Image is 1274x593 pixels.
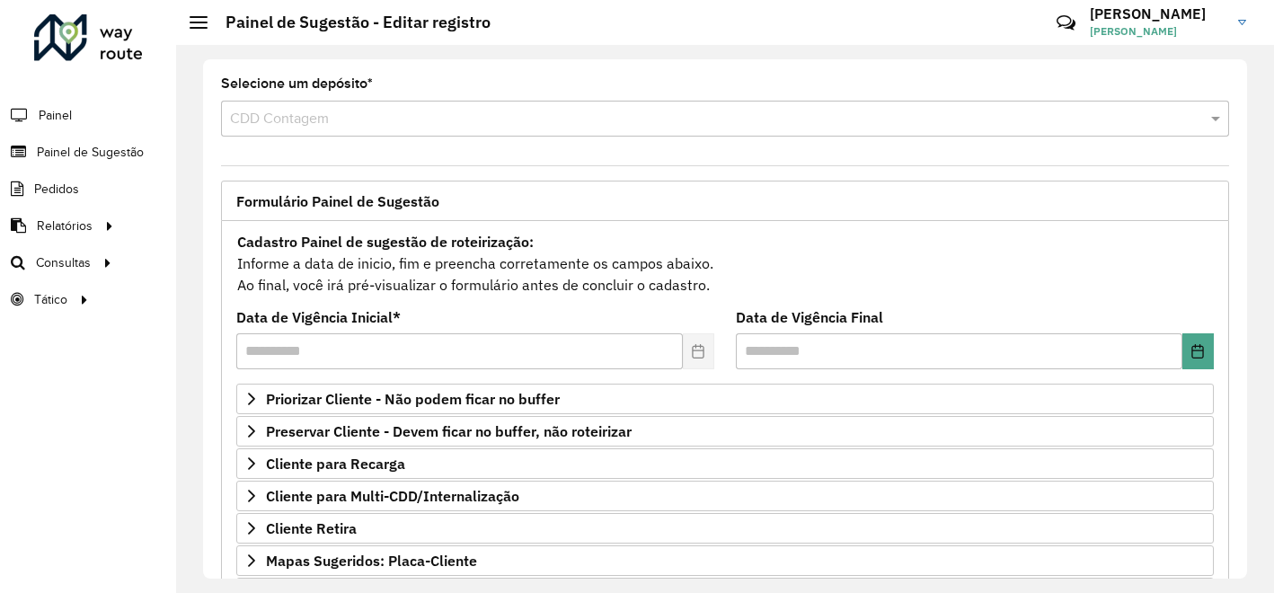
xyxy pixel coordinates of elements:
a: Cliente para Recarga [236,448,1214,479]
label: Selecione um depósito [221,73,373,94]
span: Cliente para Recarga [266,456,405,471]
span: Painel [39,106,72,125]
a: Cliente Retira [236,513,1214,544]
label: Data de Vigência Inicial [236,306,401,328]
span: Priorizar Cliente - Não podem ficar no buffer [266,392,560,406]
span: Formulário Painel de Sugestão [236,194,439,208]
a: Contato Rápido [1047,4,1085,42]
strong: Cadastro Painel de sugestão de roteirização: [237,233,534,251]
span: Relatórios [37,217,93,235]
button: Choose Date [1182,333,1214,369]
a: Preservar Cliente - Devem ficar no buffer, não roteirizar [236,416,1214,447]
div: Informe a data de inicio, fim e preencha corretamente os campos abaixo. Ao final, você irá pré-vi... [236,230,1214,296]
span: Consultas [36,253,91,272]
span: Mapas Sugeridos: Placa-Cliente [266,553,477,568]
a: Mapas Sugeridos: Placa-Cliente [236,545,1214,576]
span: Tático [34,290,67,309]
span: Cliente Retira [266,521,357,535]
label: Data de Vigência Final [736,306,883,328]
span: [PERSON_NAME] [1090,23,1225,40]
span: Pedidos [34,180,79,199]
span: Cliente para Multi-CDD/Internalização [266,489,519,503]
h3: [PERSON_NAME] [1090,5,1225,22]
span: Preservar Cliente - Devem ficar no buffer, não roteirizar [266,424,632,438]
span: Painel de Sugestão [37,143,144,162]
a: Priorizar Cliente - Não podem ficar no buffer [236,384,1214,414]
a: Cliente para Multi-CDD/Internalização [236,481,1214,511]
h2: Painel de Sugestão - Editar registro [208,13,491,32]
